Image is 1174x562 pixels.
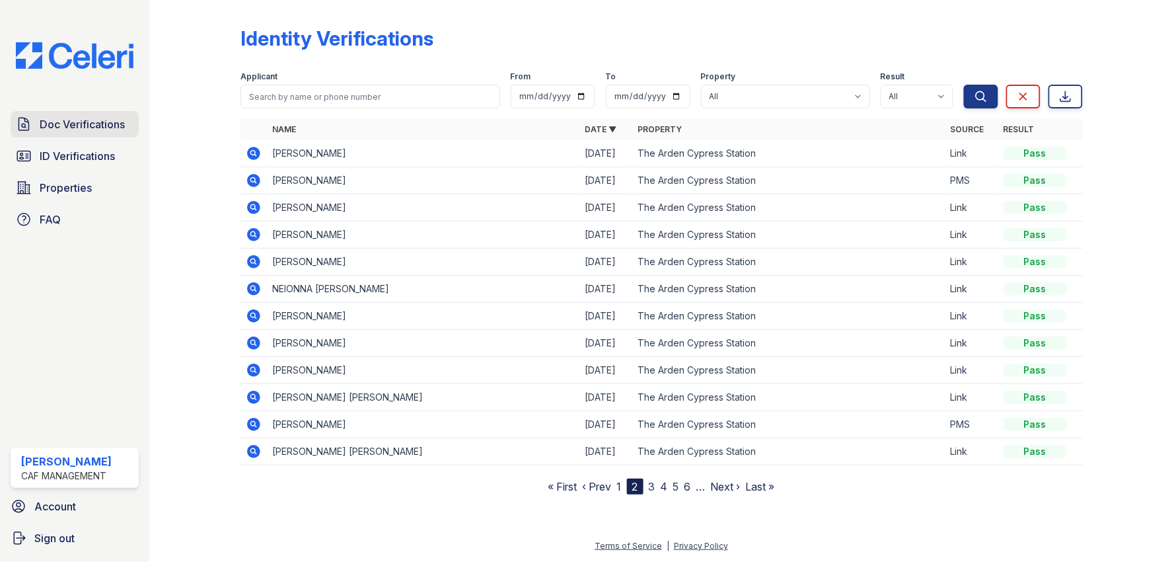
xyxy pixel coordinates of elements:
[579,357,632,384] td: [DATE]
[240,85,500,108] input: Search by name or phone number
[21,469,112,483] div: CAF Management
[1004,228,1067,241] div: Pass
[945,167,998,194] td: PMS
[267,357,579,384] td: [PERSON_NAME]
[632,384,945,411] td: The Arden Cypress Station
[1004,124,1035,134] a: Result
[632,276,945,303] td: The Arden Cypress Station
[40,148,115,164] span: ID Verifications
[579,249,632,276] td: [DATE]
[267,330,579,357] td: [PERSON_NAME]
[11,111,139,138] a: Doc Verifications
[1004,337,1067,350] div: Pass
[945,194,998,221] td: Link
[632,330,945,357] td: The Arden Cypress Station
[945,357,998,384] td: Link
[579,411,632,438] td: [DATE]
[267,140,579,167] td: [PERSON_NAME]
[579,194,632,221] td: [DATE]
[1004,418,1067,431] div: Pass
[1004,147,1067,160] div: Pass
[1004,364,1067,377] div: Pass
[632,303,945,330] td: The Arden Cypress Station
[267,303,579,330] td: [PERSON_NAME]
[632,221,945,249] td: The Arden Cypress Station
[1004,445,1067,458] div: Pass
[1004,282,1067,296] div: Pass
[638,124,682,134] a: Property
[632,411,945,438] td: The Arden Cypress Station
[696,479,706,495] span: …
[267,167,579,194] td: [PERSON_NAME]
[632,194,945,221] td: The Arden Cypress Station
[548,480,577,493] a: « First
[40,180,92,196] span: Properties
[945,249,998,276] td: Link
[583,480,612,493] a: ‹ Prev
[21,454,112,469] div: [PERSON_NAME]
[632,140,945,167] td: The Arden Cypress Station
[661,480,668,493] a: 4
[11,143,139,169] a: ID Verifications
[267,249,579,276] td: [PERSON_NAME]
[40,212,61,227] span: FAQ
[34,499,76,514] span: Account
[267,194,579,221] td: [PERSON_NAME]
[267,411,579,438] td: [PERSON_NAME]
[945,303,998,330] td: Link
[579,276,632,303] td: [DATE]
[617,480,622,493] a: 1
[267,384,579,411] td: [PERSON_NAME] [PERSON_NAME]
[1004,309,1067,323] div: Pass
[579,140,632,167] td: [DATE]
[34,530,75,546] span: Sign out
[267,276,579,303] td: NEIONNA [PERSON_NAME]
[579,167,632,194] td: [DATE]
[579,303,632,330] td: [DATE]
[579,221,632,249] td: [DATE]
[674,541,728,551] a: Privacy Policy
[632,167,945,194] td: The Arden Cypress Station
[40,116,125,132] span: Doc Verifications
[945,221,998,249] td: Link
[632,249,945,276] td: The Arden Cypress Station
[579,384,632,411] td: [DATE]
[945,140,998,167] td: Link
[632,438,945,465] td: The Arden Cypress Station
[5,525,144,551] a: Sign out
[267,221,579,249] td: [PERSON_NAME]
[649,480,655,493] a: 3
[585,124,616,134] a: Date ▼
[5,493,144,520] a: Account
[627,479,643,495] div: 2
[632,357,945,384] td: The Arden Cypress Station
[945,276,998,303] td: Link
[595,541,662,551] a: Terms of Service
[1004,391,1067,404] div: Pass
[951,124,984,134] a: Source
[579,330,632,357] td: [DATE]
[511,71,531,82] label: From
[267,438,579,465] td: [PERSON_NAME] [PERSON_NAME]
[606,71,616,82] label: To
[667,541,669,551] div: |
[881,71,905,82] label: Result
[1004,174,1067,187] div: Pass
[5,42,144,69] img: CE_Logo_Blue-a8612792a0a2168367f1c8372b55b34899dd931a85d93a1a3d3e32e68fde9ad4.png
[272,124,296,134] a: Name
[701,71,736,82] label: Property
[711,480,741,493] a: Next ›
[673,480,679,493] a: 5
[1004,201,1067,214] div: Pass
[240,26,433,50] div: Identity Verifications
[684,480,691,493] a: 6
[945,438,998,465] td: Link
[1004,255,1067,268] div: Pass
[240,71,277,82] label: Applicant
[945,384,998,411] td: Link
[11,175,139,201] a: Properties
[945,411,998,438] td: PMS
[746,480,775,493] a: Last »
[945,330,998,357] td: Link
